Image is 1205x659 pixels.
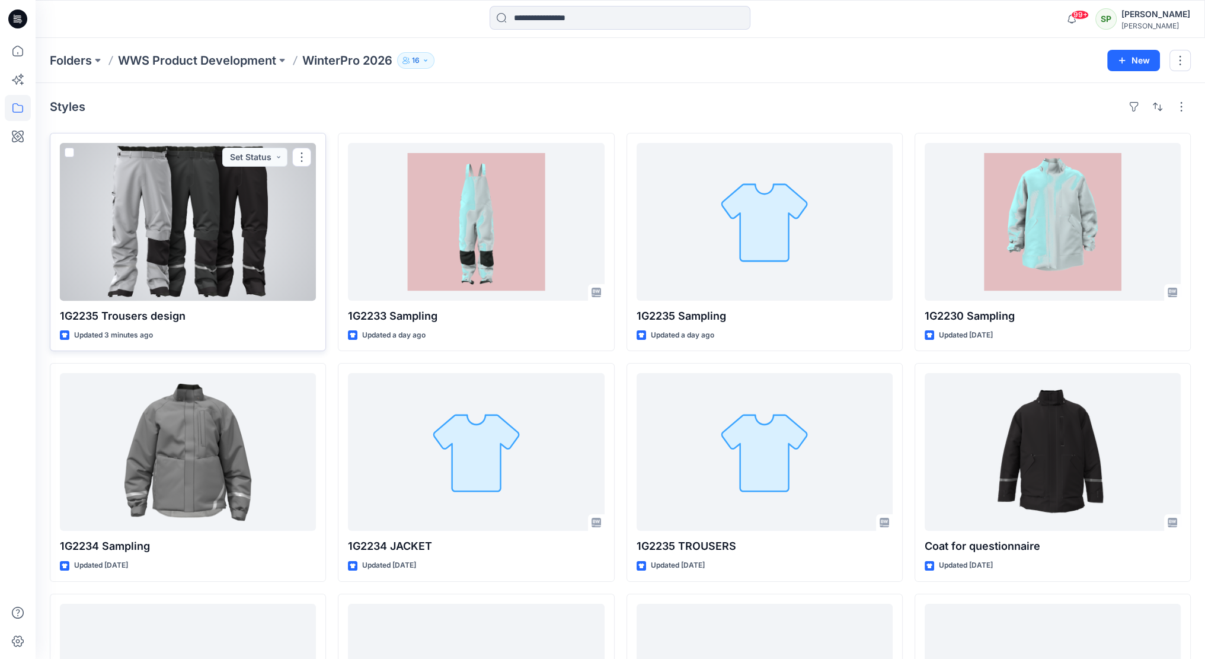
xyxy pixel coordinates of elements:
a: 1G2234 JACKET [348,373,604,531]
a: 1G2235 Trousers design [60,143,316,301]
p: 1G2233 Sampling [348,308,604,324]
p: 1G2235 Trousers design [60,308,316,324]
div: SP [1095,8,1117,30]
p: 1G2235 Sampling [637,308,893,324]
p: 1G2235 TROUSERS [637,538,893,555]
p: 1G2234 JACKET [348,538,604,555]
p: Updated [DATE] [939,329,993,342]
button: New [1107,50,1160,71]
p: 16 [412,54,420,67]
p: Updated a day ago [362,329,426,342]
p: Coat for questionnaire [925,538,1181,555]
a: Coat for questionnaire [925,373,1181,531]
p: 1G2234 Sampling [60,538,316,555]
div: [PERSON_NAME] [1121,7,1190,21]
button: 16 [397,52,434,69]
p: WinterPro 2026 [302,52,392,69]
p: Updated [DATE] [74,559,128,572]
p: Updated a day ago [651,329,714,342]
p: 1G2230 Sampling [925,308,1181,324]
a: 1G2235 Sampling [637,143,893,301]
a: Folders [50,52,92,69]
h4: Styles [50,100,85,114]
div: [PERSON_NAME] [1121,21,1190,30]
a: 1G2230 Sampling [925,143,1181,301]
p: Updated [DATE] [362,559,416,572]
p: Updated [DATE] [939,559,993,572]
a: 1G2235 TROUSERS [637,373,893,531]
a: 1G2234 Sampling [60,373,316,531]
p: Updated 3 minutes ago [74,329,153,342]
a: 1G2233 Sampling [348,143,604,301]
p: Updated [DATE] [651,559,705,572]
a: WWS Product Development [118,52,276,69]
span: 99+ [1071,10,1089,20]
